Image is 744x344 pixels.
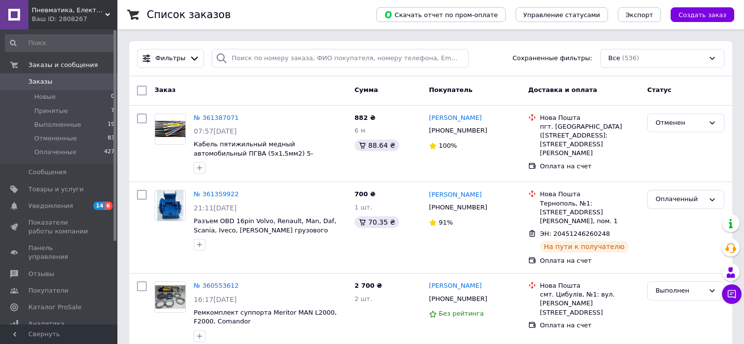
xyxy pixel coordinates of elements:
[528,86,597,93] span: Доставка и оплата
[194,296,237,303] span: 16:17[DATE]
[111,92,114,101] span: 0
[609,54,620,63] span: Все
[429,190,482,200] a: [PERSON_NAME]
[523,11,600,19] span: Управление статусами
[622,54,639,62] span: (536)
[194,127,237,135] span: 07:57[DATE]
[194,217,337,243] a: Разъем OBD 16pin Volvo, Renault, Man, Daf, Scania, Iveco, [PERSON_NAME] грузового автомобиля
[194,114,239,121] a: № 361387071
[429,295,487,302] span: [PHONE_NUMBER]
[28,320,65,328] span: Аналитика
[156,54,186,63] span: Фильтры
[540,190,639,199] div: Нова Пошта
[439,219,453,226] span: 91%
[108,134,114,143] span: 83
[618,7,661,22] button: Экспорт
[155,86,176,93] span: Заказ
[429,114,482,123] a: [PERSON_NAME]
[28,270,54,278] span: Отзывы
[155,285,185,309] img: Фото товару
[376,7,506,22] button: Скачать отчет по пром-оплате
[28,61,98,69] span: Заказы и сообщения
[513,54,592,63] span: Сохраненные фильтры:
[194,282,239,289] a: № 360553612
[28,303,81,312] span: Каталог ProSale
[678,11,726,19] span: Создать заказ
[540,321,639,330] div: Оплата на счет
[540,162,639,171] div: Оплата на счет
[355,86,378,93] span: Сумма
[5,34,115,52] input: Поиск
[28,218,90,236] span: Показатели работы компании
[104,148,114,157] span: 427
[540,230,610,237] span: ЭН: 20451246260248
[194,204,237,212] span: 21:11[DATE]
[540,281,639,290] div: Нова Пошта
[34,92,56,101] span: Новые
[671,7,734,22] button: Создать заказ
[429,86,473,93] span: Покупатель
[429,127,487,134] span: [PHONE_NUMBER]
[661,11,734,18] a: Создать заказ
[34,120,81,129] span: Выполненные
[157,190,183,221] img: Фото товару
[355,216,399,228] div: 70.35 ₴
[32,15,117,23] div: Ваш ID: 2808267
[111,107,114,115] span: 7
[194,309,337,325] a: Ремкомплект суппорта Meritor MAN L2000, F2000, Comandor
[93,202,105,210] span: 14
[28,168,67,177] span: Сообщения
[105,202,113,210] span: 6
[34,148,76,157] span: Оплаченные
[212,49,469,68] input: Поиск по номеру заказа, ФИО покупателя, номеру телефона, Email, номеру накладной
[439,310,484,317] span: Без рейтинга
[540,241,629,252] div: На пути к получателю
[32,6,105,15] span: Пневматика, Електрика, Механіка до вантажного транспорту
[155,281,186,313] a: Фото товару
[384,10,498,19] span: Скачать отчет по пром-оплате
[626,11,653,19] span: Экспорт
[155,114,186,145] a: Фото товару
[655,286,704,296] div: Выполнен
[429,204,487,211] span: [PHONE_NUMBER]
[355,295,372,302] span: 2 шт.
[540,114,639,122] div: Нова Пошта
[108,120,114,129] span: 19
[355,114,376,121] span: 882 ₴
[439,142,457,149] span: 100%
[355,282,382,289] span: 2 700 ₴
[28,77,52,86] span: Заказы
[540,290,639,317] div: смт. Цибулів, №1: вул. [PERSON_NAME][STREET_ADDRESS]
[647,86,672,93] span: Статус
[655,118,704,128] div: Отменен
[28,185,84,194] span: Товары и услуги
[28,202,73,210] span: Уведомления
[355,190,376,198] span: 700 ₴
[722,284,742,304] button: Чат с покупателем
[147,9,231,21] h1: Список заказов
[194,190,239,198] a: № 361359922
[540,256,639,265] div: Оплата на счет
[540,199,639,226] div: Тернополь, №1: [STREET_ADDRESS][PERSON_NAME], пом. 1
[516,7,608,22] button: Управление статусами
[355,139,399,151] div: 88.64 ₴
[34,107,68,115] span: Принятые
[34,134,77,143] span: Отмененные
[429,281,482,291] a: [PERSON_NAME]
[28,244,90,261] span: Панель управления
[155,121,185,137] img: Фото товару
[194,140,313,166] a: Кабель пятижильный медный автомобильный ПГВА (5х1,5мм2) 5-ЖИЛЬНЫЙ провод
[355,127,365,134] span: 6 м
[655,194,704,205] div: Оплаченный
[155,190,186,221] a: Фото товару
[355,204,372,211] span: 1 шт.
[540,122,639,158] div: пгт. [GEOGRAPHIC_DATA] ([STREET_ADDRESS]: [STREET_ADDRESS][PERSON_NAME]
[28,286,68,295] span: Покупатели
